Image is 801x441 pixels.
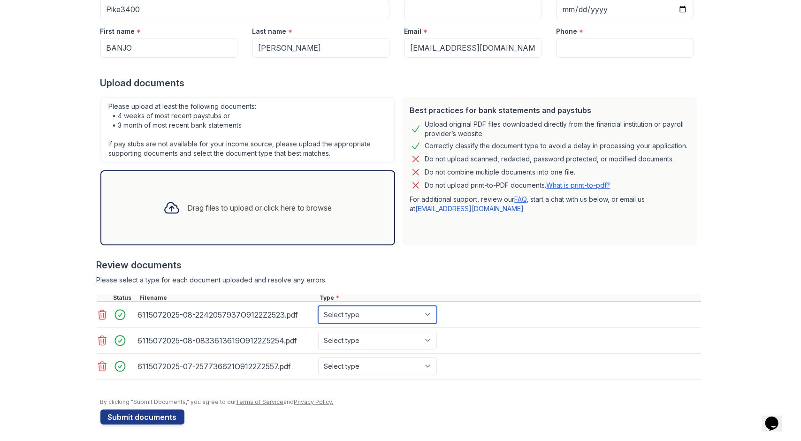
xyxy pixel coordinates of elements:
div: Drag files to upload or click here to browse [188,202,332,213]
div: 6115072025-08-0833613619O9122Z5254.pdf [138,333,314,348]
div: 6115072025-07-257736621O9122Z2557.pdf [138,359,314,374]
div: Correctly classify the document type to avoid a delay in processing your application. [425,140,688,152]
iframe: chat widget [762,403,792,432]
label: Last name [252,27,287,36]
div: By clicking "Submit Documents," you agree to our and [100,398,701,406]
button: Submit documents [100,410,184,425]
div: 6115072025-08-2242057937O9122Z2523.pdf [138,307,314,322]
a: [EMAIL_ADDRESS][DOMAIN_NAME] [416,205,524,213]
a: Privacy Policy. [294,398,334,405]
div: Do not upload scanned, redacted, password protected, or modified documents. [425,153,674,165]
div: Do not combine multiple documents into one file. [425,167,576,178]
div: Review documents [97,259,701,272]
p: For additional support, review our , start a chat with us below, or email us at [410,195,690,213]
label: Phone [557,27,578,36]
div: Status [112,294,138,302]
a: Terms of Service [236,398,284,405]
div: Please select a type for each document uploaded and resolve any errors. [97,275,701,285]
a: What is print-to-pdf? [547,181,610,189]
div: Best practices for bank statements and paystubs [410,105,690,116]
div: Please upload at least the following documents: • 4 weeks of most recent paystubs or • 3 month of... [100,97,395,163]
label: Email [404,27,422,36]
p: Do not upload print-to-PDF documents. [425,181,610,190]
a: FAQ [515,195,527,203]
div: Upload original PDF files downloaded directly from the financial institution or payroll provider’... [425,120,690,138]
div: Type [318,294,701,302]
div: Filename [138,294,318,302]
div: Upload documents [100,76,701,90]
label: First name [100,27,135,36]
